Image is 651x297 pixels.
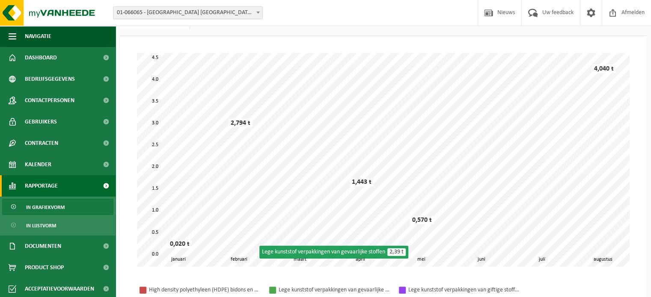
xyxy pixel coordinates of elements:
[229,119,253,127] div: 2,794 t
[25,47,57,68] span: Dashboard
[25,90,74,111] span: Contactpersonen
[279,285,390,295] div: Lege kunststof verpakkingen van gevaarlijke stoffen
[408,285,520,295] div: Lege kunststof verpakkingen van giftige stoffen
[149,285,260,295] div: High density polyethyleen (HDPE) bidons en vaten, inhoud > 2 liter, gekleurd
[410,216,434,224] div: 0,570 t
[26,218,56,234] span: In lijstvorm
[25,26,51,47] span: Navigatie
[25,111,57,132] span: Gebruikers
[168,240,192,248] div: 0,020 t
[350,178,374,186] div: 1,443 t
[387,248,406,256] span: 2,39 t
[25,257,64,278] span: Product Shop
[2,217,113,233] a: In lijstvorm
[2,199,113,215] a: In grafiekvorm
[25,68,75,90] span: Bedrijfsgegevens
[113,6,263,19] span: 01-066065 - BOMA NV - ANTWERPEN NOORDERLAAN - ANTWERPEN
[259,246,408,259] div: Lege kunststof verpakkingen van gevaarlijke stoffen
[26,199,65,215] span: In grafiekvorm
[25,154,51,175] span: Kalender
[592,65,616,73] div: 4,040 t
[25,235,61,257] span: Documenten
[25,175,58,197] span: Rapportage
[113,7,262,19] span: 01-066065 - BOMA NV - ANTWERPEN NOORDERLAAN - ANTWERPEN
[25,132,58,154] span: Contracten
